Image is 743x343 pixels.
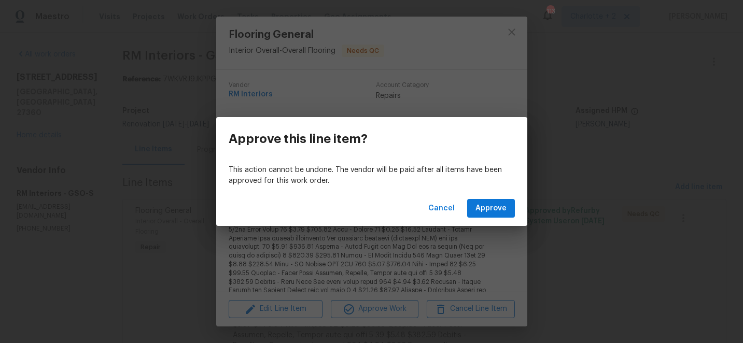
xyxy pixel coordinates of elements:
button: Cancel [424,199,459,218]
button: Approve [467,199,515,218]
p: This action cannot be undone. The vendor will be paid after all items have been approved for this... [229,165,515,187]
span: Cancel [428,202,455,215]
h3: Approve this line item? [229,132,368,146]
span: Approve [475,202,507,215]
